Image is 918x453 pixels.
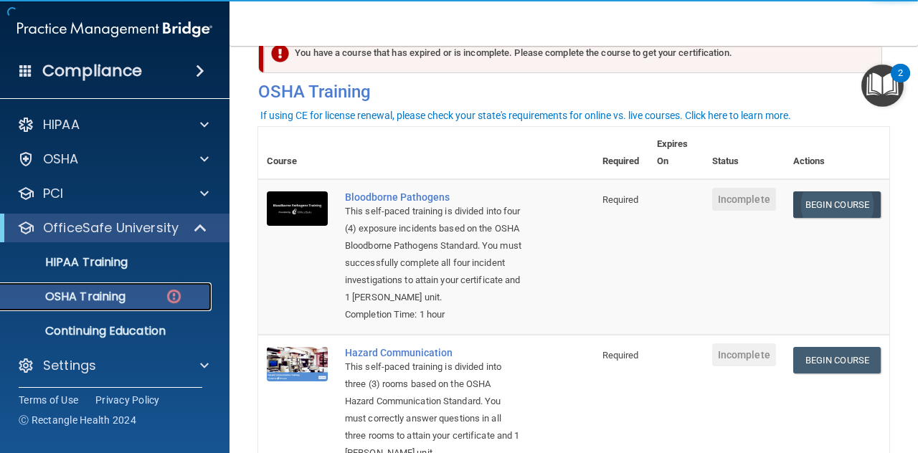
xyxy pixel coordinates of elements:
p: OSHA [43,151,79,168]
span: Required [602,194,639,205]
img: PMB logo [17,15,212,44]
span: Incomplete [712,188,776,211]
p: OSHA Training [9,290,126,304]
a: Begin Course [793,347,881,373]
p: Continuing Education [9,324,205,338]
img: danger-circle.6113f641.png [165,287,183,305]
a: Terms of Use [19,393,78,407]
div: You have a course that has expired or is incomplete. Please complete the course to get your certi... [264,33,882,73]
a: PCI [17,185,209,202]
div: Completion Time: 1 hour [345,306,522,323]
span: Ⓒ Rectangle Health 2024 [19,413,136,427]
p: Settings [43,357,96,374]
th: Status [704,127,785,179]
th: Actions [785,127,889,179]
a: Settings [17,357,209,374]
span: Required [602,350,639,361]
button: Open Resource Center, 2 new notifications [861,65,904,107]
th: Required [594,127,648,179]
p: OfficeSafe University [43,219,179,237]
a: HIPAA [17,116,209,133]
p: PCI [43,185,63,202]
a: Begin Course [793,191,881,218]
span: Incomplete [712,343,776,366]
h4: OSHA Training [258,82,889,102]
button: If using CE for license renewal, please check your state's requirements for online vs. live cours... [258,108,793,123]
div: This self-paced training is divided into four (4) exposure incidents based on the OSHA Bloodborne... [345,203,522,306]
p: HIPAA [43,116,80,133]
p: HIPAA Training [9,255,128,270]
th: Expires On [648,127,704,179]
a: Privacy Policy [95,393,160,407]
a: Bloodborne Pathogens [345,191,522,203]
h4: Compliance [42,61,142,81]
div: 2 [898,73,903,92]
a: OfficeSafe University [17,219,208,237]
a: Hazard Communication [345,347,522,358]
th: Course [258,127,336,179]
div: If using CE for license renewal, please check your state's requirements for online vs. live cours... [260,110,791,120]
img: exclamation-circle-solid-danger.72ef9ffc.png [271,44,289,62]
a: OSHA [17,151,209,168]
